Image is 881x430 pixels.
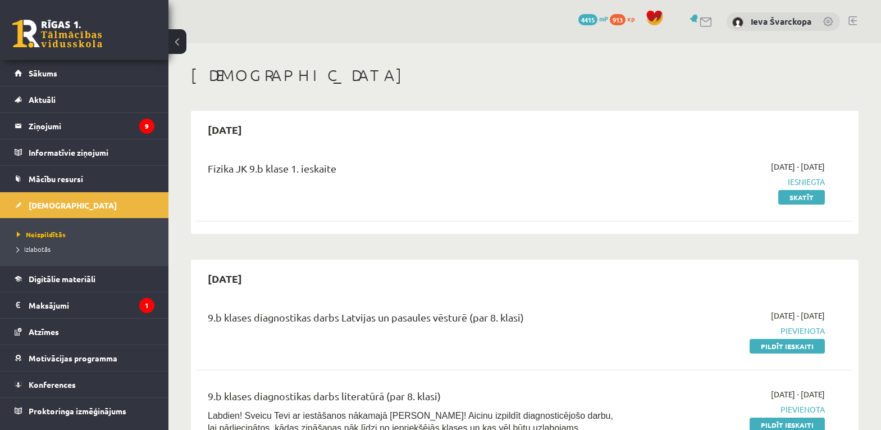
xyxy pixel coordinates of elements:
span: Digitālie materiāli [29,274,95,284]
span: [DEMOGRAPHIC_DATA] [29,200,117,210]
i: 9 [139,119,154,134]
legend: Ziņojumi [29,113,154,139]
i: 1 [139,298,154,313]
a: Digitālie materiāli [15,266,154,292]
a: Aktuāli [15,87,154,112]
legend: Maksājumi [29,292,154,318]
a: [DEMOGRAPHIC_DATA] [15,192,154,218]
a: Neizpildītās [17,229,157,239]
span: xp [627,14,634,23]
a: Informatīvie ziņojumi [15,139,154,165]
h2: [DATE] [197,116,253,143]
div: 9.b klases diagnostikas darbs Latvijas un pasaules vēsturē (par 8. klasi) [208,310,614,331]
a: Atzīmes [15,319,154,345]
span: Proktoringa izmēģinājums [29,406,126,416]
a: Sākums [15,60,154,86]
span: Iesniegta [631,176,825,188]
span: Pievienota [631,325,825,337]
span: Neizpildītās [17,230,66,239]
a: 913 xp [610,14,640,23]
a: Maksājumi1 [15,292,154,318]
a: Proktoringa izmēģinājums [15,398,154,424]
span: Sākums [29,68,57,78]
span: 913 [610,14,626,25]
a: Rīgas 1. Tālmācības vidusskola [12,20,102,48]
a: Konferences [15,372,154,397]
img: Ieva Švarckopa [732,17,743,28]
a: Pildīt ieskaiti [750,339,825,354]
a: Skatīt [778,190,825,205]
div: 9.b klases diagnostikas darbs literatūrā (par 8. klasi) [208,388,614,409]
span: Pievienota [631,404,825,415]
legend: Informatīvie ziņojumi [29,139,154,165]
span: Izlabotās [17,245,51,254]
a: Motivācijas programma [15,345,154,371]
span: Konferences [29,379,76,390]
span: mP [599,14,608,23]
span: Atzīmes [29,327,59,337]
span: Motivācijas programma [29,353,117,363]
a: Ziņojumi9 [15,113,154,139]
h2: [DATE] [197,265,253,292]
span: [DATE] - [DATE] [771,310,825,322]
a: Izlabotās [17,244,157,254]
a: 4415 mP [578,14,608,23]
span: Mācību resursi [29,174,83,184]
h1: [DEMOGRAPHIC_DATA] [191,66,859,85]
span: 4415 [578,14,597,25]
a: Ieva Švarckopa [751,16,811,27]
span: [DATE] - [DATE] [771,388,825,400]
span: [DATE] - [DATE] [771,161,825,173]
div: Fizika JK 9.b klase 1. ieskaite [208,161,614,182]
a: Mācību resursi [15,166,154,192]
span: Aktuāli [29,94,56,105]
